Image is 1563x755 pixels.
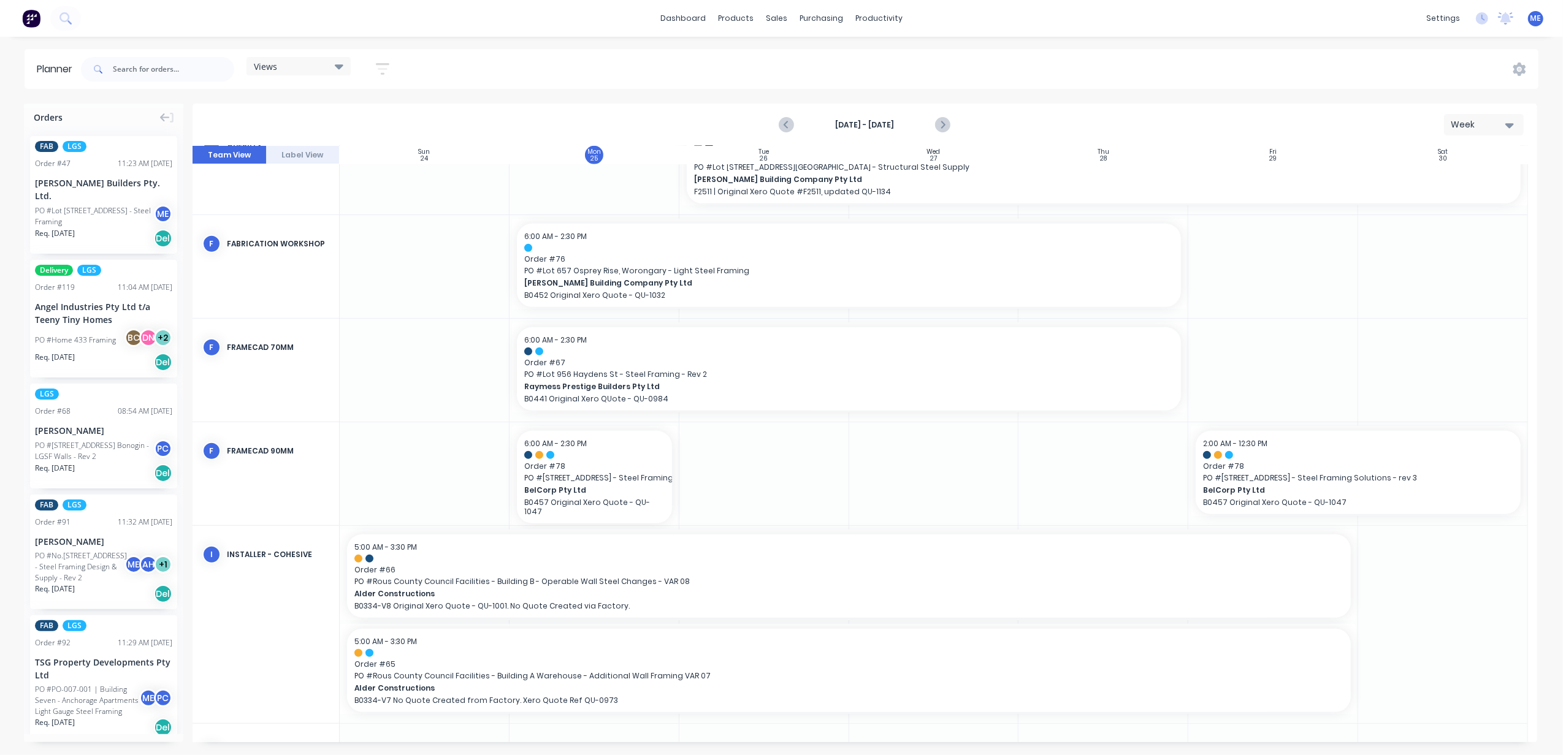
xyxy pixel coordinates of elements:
[118,158,172,169] div: 11:23 AM [DATE]
[227,549,329,560] div: INSTALLER - Cohesive
[35,265,73,276] span: Delivery
[524,369,1174,380] span: PO # Lot 956 Haydens St - Steel Framing - Rev 2
[524,461,665,472] span: Order # 78
[35,352,75,363] span: Req. [DATE]
[524,254,1174,265] span: Order # 76
[124,328,143,347] div: BC
[34,111,63,124] span: Orders
[139,555,158,574] div: AH
[227,446,329,457] div: FRAMECAD 90mm
[524,438,587,449] span: 6:00 AM - 2:30 PM
[113,57,234,82] input: Search for orders...
[524,498,665,516] p: B0457 Original Xero Quote - QU-1047
[227,238,329,249] div: FABRICATION WORKSHOP
[35,499,58,510] span: FAB
[63,620,86,631] span: LGS
[590,156,598,162] div: 25
[654,9,712,28] a: dashboard
[37,62,78,77] div: Planner
[803,120,926,131] strong: [DATE] - [DATE]
[524,335,587,345] span: 6:00 AM - 2:30 PM
[266,146,340,164] button: Label View
[154,689,172,707] div: PC
[35,620,58,631] span: FAB
[35,282,75,293] div: Order # 119
[63,499,86,510] span: LGS
[759,148,769,156] div: Tue
[1269,148,1277,156] div: Fri
[154,205,172,223] div: ME
[524,381,1109,392] span: Raymess Prestige Builders Pty Ltd
[354,576,1343,587] span: PO # Rous County Council Facilities - Building B - Operable Wall Steel Changes - VAR 08
[524,278,1109,289] span: [PERSON_NAME] Building Company Pty Ltd
[124,555,143,574] div: ME
[154,464,172,482] div: Del
[154,718,172,737] div: Del
[930,156,937,162] div: 27
[35,550,128,583] div: PO #No.[STREET_ADDRESS] - Steel Framing Design & Supply - Rev 2
[35,463,75,474] span: Req. [DATE]
[1438,148,1448,156] div: Sat
[35,205,158,227] div: PO #Lot [STREET_ADDRESS] - Steel Framing
[118,517,172,528] div: 11:32 AM [DATE]
[35,517,71,528] div: Order # 91
[1203,461,1513,472] span: Order # 78
[139,328,158,347] div: DN
[35,440,158,462] div: PO #[STREET_ADDRESS] Bonogin - LGSF Walls - Rev 2
[77,265,101,276] span: LGS
[354,601,1343,610] p: B0334-V8 Original Xero Quote - QU-1001. No Quote Created via Factory.
[35,335,116,346] div: PO #Home 433 Framing
[524,231,587,241] span: 6:00 AM - 2:30 PM
[35,141,58,152] span: FAB
[1420,9,1466,28] div: settings
[35,158,71,169] div: Order # 47
[118,282,172,293] div: 11:04 AM [DATE]
[712,9,760,28] div: products
[35,389,59,400] span: LGS
[1444,114,1524,135] button: Week
[1269,156,1277,162] div: 29
[1098,148,1109,156] div: Thu
[760,156,768,162] div: 26
[418,148,430,156] div: Sun
[524,290,1174,300] p: B0452 Original Xero Quote - QU-1032
[35,406,71,417] div: Order # 68
[1203,485,1482,496] span: BelCorp Pty Ltd
[118,406,172,417] div: 08:54 AM [DATE]
[354,659,1343,670] span: Order # 65
[254,60,277,73] span: Views
[35,637,71,648] div: Order # 92
[1203,472,1513,484] span: PO # [STREET_ADDRESS] - Steel Framing Solutions - rev 3
[154,229,172,248] div: Del
[118,637,172,648] div: 11:29 AM [DATE]
[202,545,221,564] div: I
[354,636,417,647] span: 5:00 AM - 3:30 PM
[421,156,428,162] div: 24
[35,656,172,681] div: TSG Property Developments Pty Ltd
[35,583,75,594] span: Req. [DATE]
[1203,438,1267,449] span: 2:00 AM - 12:30 PM
[1439,156,1447,162] div: 30
[1203,498,1513,507] p: B0457 Original Xero Quote - QU-1047
[35,228,75,239] span: Req. [DATE]
[354,696,1343,705] p: B0334-V7 No Quote Created from Factory. Xero Quote Ref QU-0973
[694,187,1513,196] p: F2511 | Original Xero Quote #F2511, updated QU-1134
[139,689,158,707] div: ME
[154,585,172,603] div: Del
[154,439,172,458] div: PC
[587,148,601,156] div: Mon
[35,684,143,717] div: PO #PO-007-001 | Building Seven - Anchorage Apartments - Light Gauge Steel Framing
[202,442,221,460] div: F
[154,353,172,371] div: Del
[35,300,172,326] div: Angel Industries Pty Ltd t/a Teeny Tiny Homes
[354,683,1245,694] span: Alder Constructions
[524,394,1174,403] p: B0441 Original Xero QUote - QU-0984
[354,670,1343,681] span: PO # Rous County Council Facilities - Building A Warehouse - Additional Wall Framing VAR 07
[35,176,172,202] div: [PERSON_NAME] Builders Pty. Ltd.
[760,9,793,28] div: sales
[793,9,849,28] div: purchasing
[1531,13,1542,24] span: ME
[154,328,172,347] div: + 2
[202,235,221,253] div: F
[227,342,329,353] div: FRAMECAD 70mm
